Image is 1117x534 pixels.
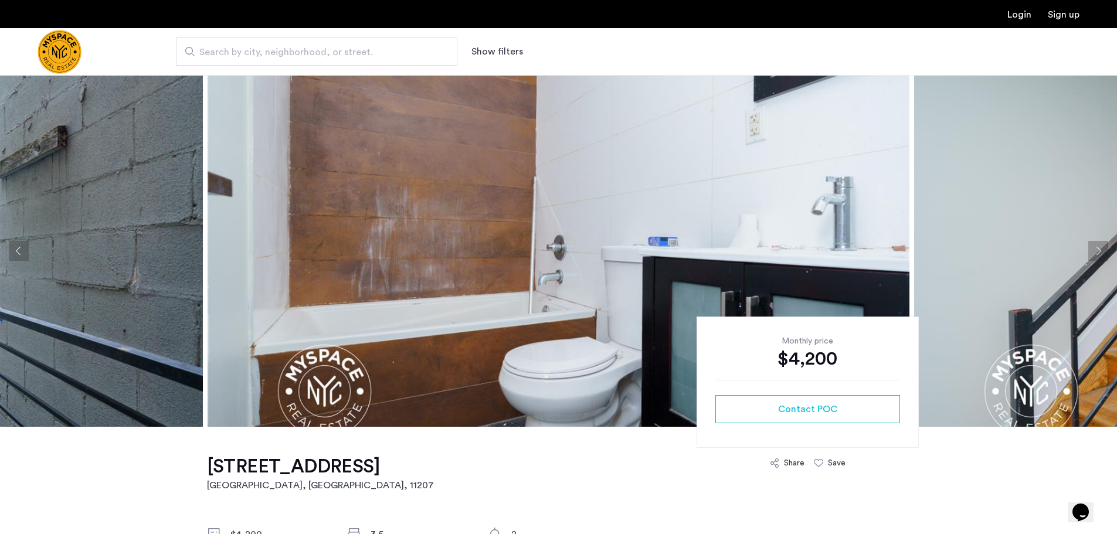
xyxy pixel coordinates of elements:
[715,395,900,423] button: button
[176,38,457,66] input: Apartment Search
[207,478,434,492] h2: [GEOGRAPHIC_DATA], [GEOGRAPHIC_DATA] , 11207
[9,241,29,261] button: Previous apartment
[38,30,82,74] img: logo
[778,402,837,416] span: Contact POC
[471,45,523,59] button: Show or hide filters
[1048,10,1079,19] a: Registration
[828,457,846,469] div: Save
[1068,487,1105,522] iframe: chat widget
[38,30,82,74] a: Cazamio Logo
[1088,241,1108,261] button: Next apartment
[1007,10,1031,19] a: Login
[715,347,900,370] div: $4,200
[784,457,804,469] div: Share
[199,45,425,59] span: Search by city, neighborhood, or street.
[207,455,434,478] h1: [STREET_ADDRESS]
[207,455,434,492] a: [STREET_ADDRESS][GEOGRAPHIC_DATA], [GEOGRAPHIC_DATA], 11207
[715,335,900,347] div: Monthly price
[208,75,909,427] img: apartment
